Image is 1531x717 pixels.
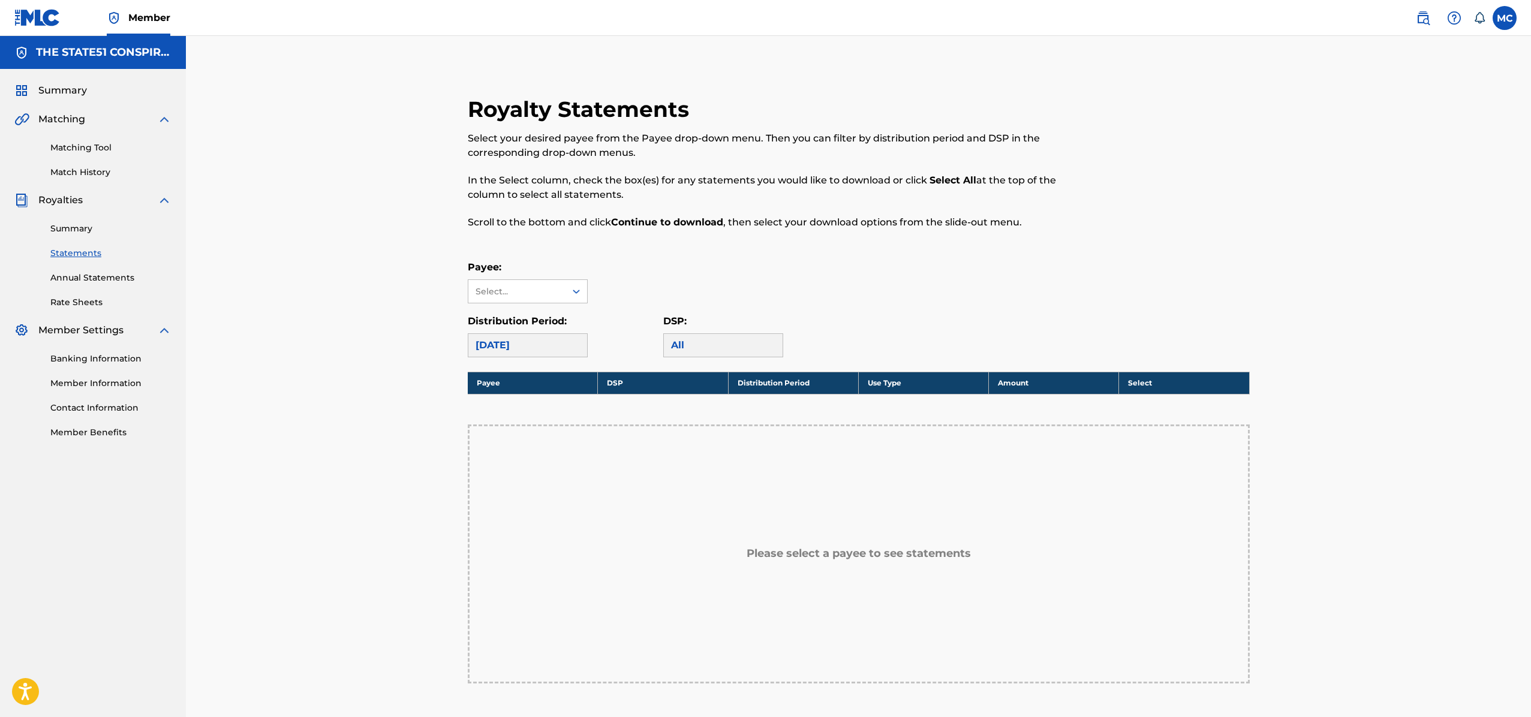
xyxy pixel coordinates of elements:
div: Help [1442,6,1466,30]
span: Member [128,11,170,25]
img: Summary [14,83,29,98]
th: Payee [468,372,598,394]
a: Match History [50,166,172,179]
th: Use Type [858,372,988,394]
img: Top Rightsholder [107,11,121,25]
th: Amount [989,372,1119,394]
th: DSP [598,372,728,394]
div: User Menu [1493,6,1517,30]
span: Member Settings [38,323,124,338]
img: expand [157,193,172,207]
strong: Continue to download [611,216,723,228]
span: Royalties [38,193,83,207]
a: SummarySummary [14,83,87,98]
a: Member Benefits [50,426,172,439]
a: Annual Statements [50,272,172,284]
label: Payee: [468,261,501,273]
a: Member Information [50,377,172,390]
p: Scroll to the bottom and click , then select your download options from the slide-out menu. [468,215,1070,230]
iframe: Resource Center [1497,496,1531,592]
img: Matching [14,112,29,126]
a: Statements [50,247,172,260]
div: Notifications [1473,12,1485,24]
div: Select... [476,285,557,298]
img: Member Settings [14,323,29,338]
img: search [1416,11,1430,25]
th: Distribution Period [728,372,858,394]
a: Summary [50,222,172,235]
a: Banking Information [50,353,172,365]
a: Rate Sheets [50,296,172,309]
h5: THE STATE51 CONSPIRACY LTD [36,46,172,59]
a: Public Search [1411,6,1435,30]
label: DSP: [663,315,687,327]
span: Matching [38,112,85,126]
p: In the Select column, check the box(es) for any statements you would like to download or click at... [468,173,1070,202]
img: MLC Logo [14,9,61,26]
img: expand [157,323,172,338]
a: Contact Information [50,402,172,414]
p: Select your desired payee from the Payee drop-down menu. Then you can filter by distribution peri... [468,131,1070,160]
label: Distribution Period: [468,315,567,327]
strong: Select All [930,174,976,186]
img: Accounts [14,46,29,60]
img: help [1447,11,1461,25]
th: Select [1119,372,1249,394]
a: Matching Tool [50,141,172,154]
span: Summary [38,83,87,98]
h2: Royalty Statements [468,96,695,123]
h5: Please select a payee to see statements [747,547,971,561]
img: Royalties [14,193,29,207]
img: expand [157,112,172,126]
